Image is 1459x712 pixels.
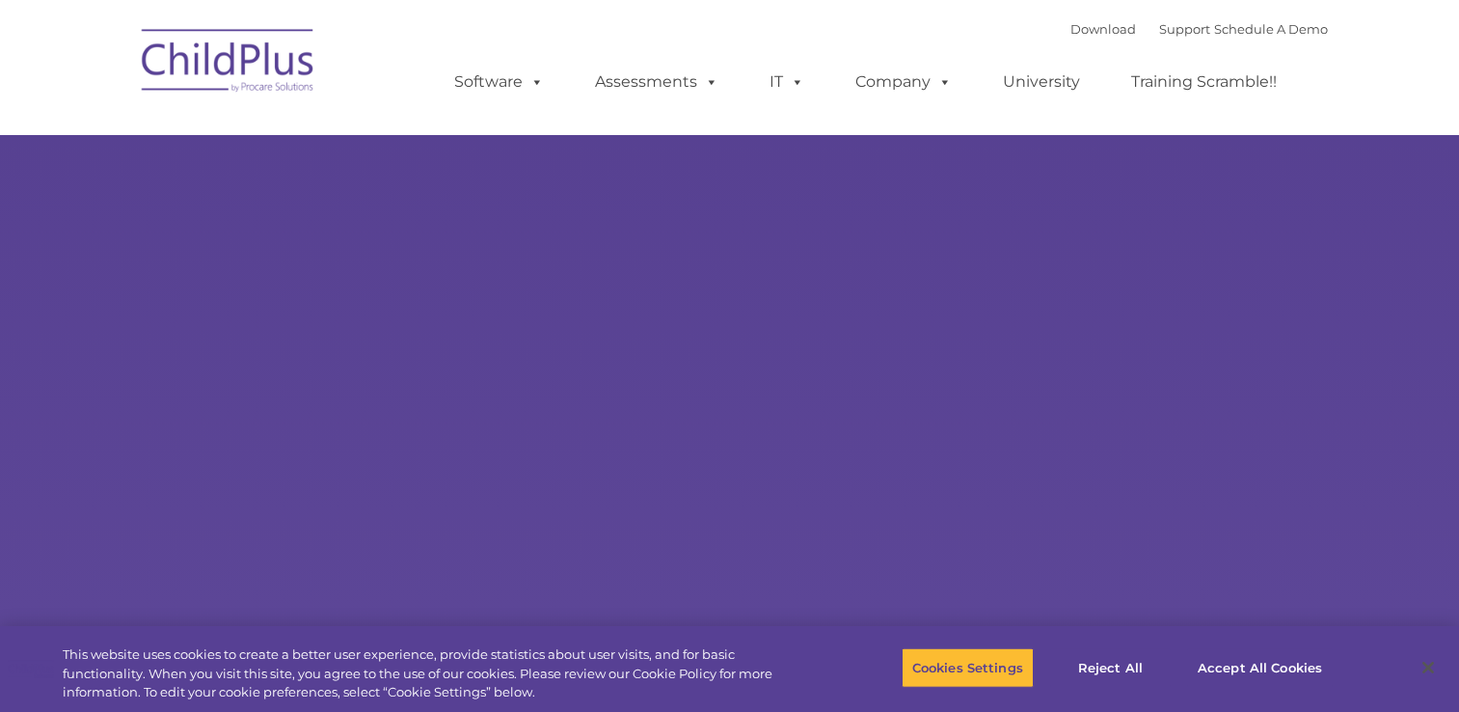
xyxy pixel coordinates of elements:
a: Company [836,63,971,101]
button: Reject All [1050,647,1171,688]
button: Close [1407,646,1449,689]
a: Training Scramble!! [1112,63,1296,101]
div: This website uses cookies to create a better user experience, provide statistics about user visit... [63,645,802,702]
a: Download [1070,21,1136,37]
font: | [1070,21,1328,37]
a: Assessments [576,63,738,101]
button: Cookies Settings [902,647,1034,688]
a: Support [1159,21,1210,37]
a: Schedule A Demo [1214,21,1328,37]
img: ChildPlus by Procare Solutions [132,15,325,112]
button: Accept All Cookies [1187,647,1333,688]
a: IT [750,63,824,101]
a: University [984,63,1099,101]
a: Software [435,63,563,101]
